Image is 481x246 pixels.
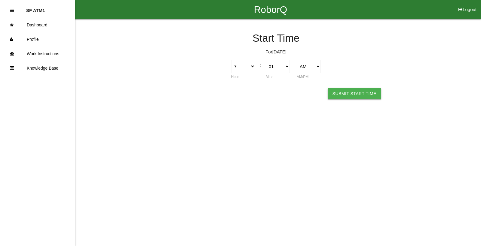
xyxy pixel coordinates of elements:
a: Profile [0,32,75,46]
p: SF ATM1 [26,3,45,13]
a: Knowledge Base [0,61,75,75]
a: Work Instructions [0,46,75,61]
p: For [DATE] [90,49,462,55]
label: Hour [231,75,239,79]
h4: Start Time [90,33,462,44]
a: Dashboard [0,18,75,32]
label: Mins [266,75,273,79]
div: : [259,60,262,69]
button: Submit Start Time [328,88,381,99]
label: AM/PM [297,75,308,79]
div: Close [10,3,14,18]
